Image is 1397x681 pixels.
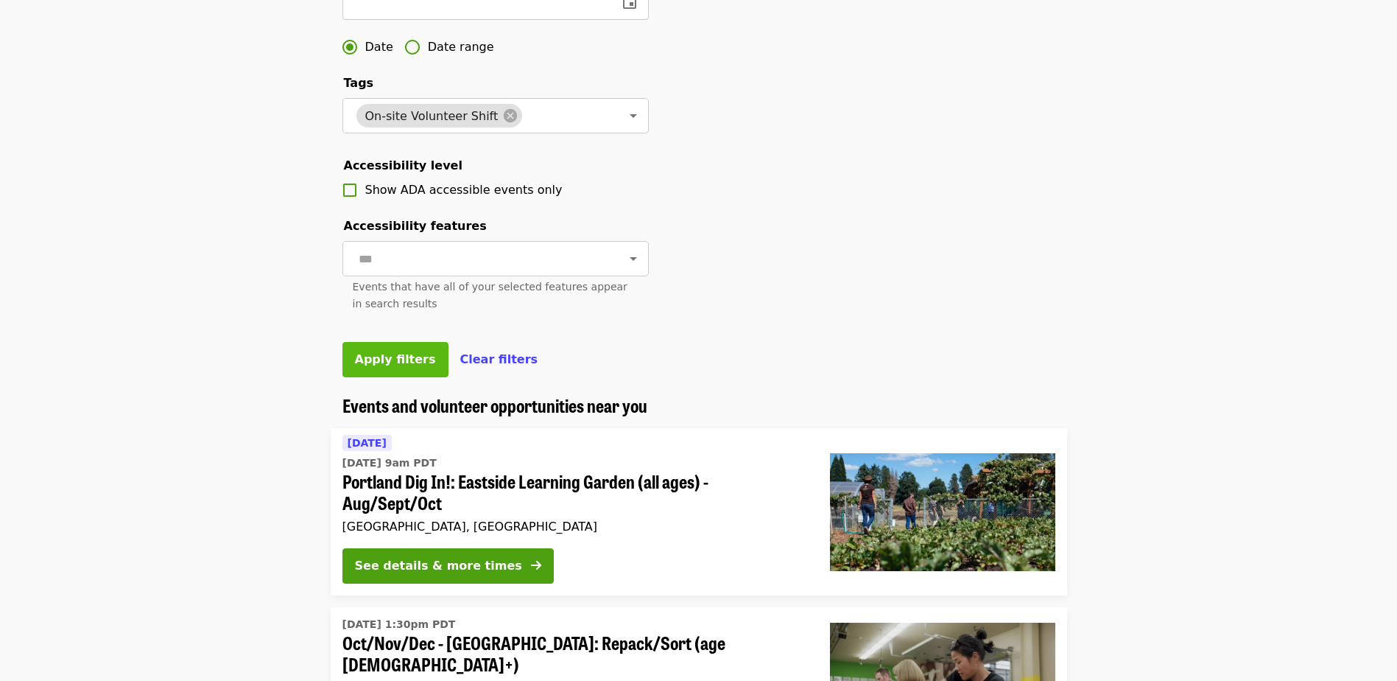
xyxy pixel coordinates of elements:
span: Date range [428,38,494,56]
div: See details & more times [355,557,522,575]
span: Apply filters [355,352,436,366]
button: Open [623,248,644,269]
span: Accessibility level [344,158,462,172]
span: Events that have all of your selected features appear in search results [353,281,627,310]
span: Show ADA accessible events only [365,183,563,197]
button: Open [623,105,644,126]
div: [GEOGRAPHIC_DATA], [GEOGRAPHIC_DATA] [342,520,806,534]
span: On-site Volunteer Shift [356,109,507,123]
a: See details for "Portland Dig In!: Eastside Learning Garden (all ages) - Aug/Sept/Oct" [331,428,1067,596]
span: Tags [344,76,374,90]
button: Clear filters [460,351,538,369]
time: [DATE] 9am PDT [342,455,437,471]
span: Events and volunteer opportunities near you [342,392,647,418]
div: On-site Volunteer Shift [356,104,523,128]
time: [DATE] 1:30pm PDT [342,617,456,632]
span: Accessibility features [344,219,487,233]
span: Portland Dig In!: Eastside Learning Garden (all ages) - Aug/Sept/Oct [342,471,806,514]
button: Apply filters [342,342,448,377]
i: arrow-right icon [531,559,541,573]
span: [DATE] [348,437,387,449]
span: Oct/Nov/Dec - [GEOGRAPHIC_DATA]: Repack/Sort (age [DEMOGRAPHIC_DATA]+) [342,632,806,675]
span: Clear filters [460,352,538,366]
button: See details & more times [342,548,554,584]
img: Portland Dig In!: Eastside Learning Garden (all ages) - Aug/Sept/Oct organized by Oregon Food Bank [830,453,1055,571]
span: Date [365,38,393,56]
